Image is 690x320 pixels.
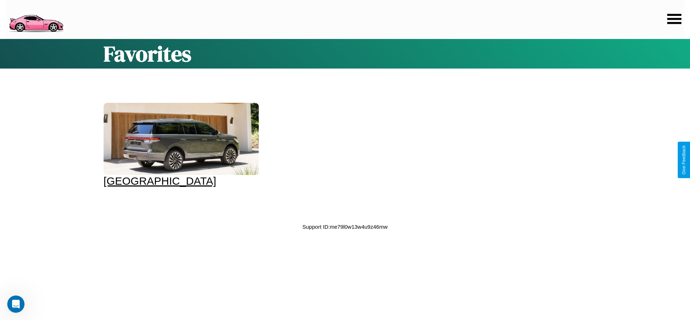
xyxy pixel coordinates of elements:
[5,4,66,34] img: logo
[104,175,259,187] div: [GEOGRAPHIC_DATA]
[302,222,388,232] p: Support ID: me79l0w13w4u9z46mw
[104,39,586,69] h1: Favorites
[681,145,686,175] div: Give Feedback
[7,295,25,313] iframe: Intercom live chat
